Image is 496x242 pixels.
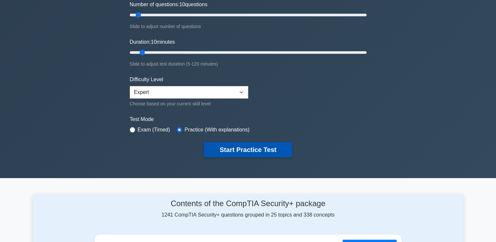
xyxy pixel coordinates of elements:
[95,199,402,219] div: 1241 CompTIA Security+ questions grouped in 25 topics and 338 concepts
[130,1,207,8] label: Number of questions: questions
[130,38,175,46] label: Duration: minutes
[130,23,367,30] div: Slide to adjust number of questions
[151,39,157,45] span: 10
[138,126,170,134] label: Exam (Timed)
[179,2,185,7] span: 10
[185,126,249,134] label: Practice (With explanations)
[130,115,367,123] label: Test Mode
[130,100,248,108] div: Choose based on your current skill level
[130,60,367,68] div: Slide to adjust test duration (5-120 minutes)
[130,76,163,83] label: Difficulty Level
[95,199,402,208] h4: Contents of the CompTIA Security+ package
[204,142,292,157] button: Start Practice Test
